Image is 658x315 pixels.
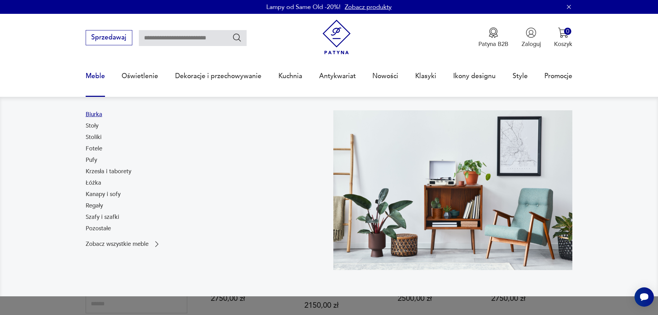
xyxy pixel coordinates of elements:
[453,60,496,92] a: Ikony designu
[554,27,572,48] button: 0Koszyk
[86,122,98,130] a: Stoły
[513,60,528,92] a: Style
[232,33,242,43] button: Szukaj
[564,28,571,35] div: 0
[522,40,541,48] p: Zaloguj
[86,35,132,41] a: Sprzedawaj
[478,27,508,48] button: Patyna B2B
[635,287,654,307] iframe: Smartsupp widget button
[478,40,508,48] p: Patyna B2B
[415,60,436,92] a: Klasyki
[478,27,508,48] a: Ikona medaluPatyna B2B
[372,60,398,92] a: Nowości
[122,60,158,92] a: Oświetlenie
[86,241,149,247] p: Zobacz wszystkie meble
[86,156,97,164] a: Pufy
[319,20,354,55] img: Patyna - sklep z meblami i dekoracjami vintage
[86,240,161,248] a: Zobacz wszystkie meble
[278,60,302,92] a: Kuchnia
[175,60,261,92] a: Dekoracje i przechowywanie
[345,3,392,11] a: Zobacz produkty
[86,213,119,221] a: Szafy i szafki
[544,60,572,92] a: Promocje
[86,133,102,141] a: Stoliki
[86,30,132,45] button: Sprzedawaj
[266,3,341,11] p: Lampy od Same Old -20%!
[86,60,105,92] a: Meble
[86,202,103,210] a: Regały
[86,179,101,187] a: Łóżka
[86,224,111,233] a: Pozostałe
[554,40,572,48] p: Koszyk
[558,27,569,38] img: Ikona koszyka
[86,145,102,153] a: Fotele
[488,27,499,38] img: Ikona medalu
[526,27,536,38] img: Ikonka użytkownika
[522,27,541,48] button: Zaloguj
[333,110,573,270] img: 969d9116629659dbb0bd4e745da535dc.jpg
[86,110,102,119] a: Biurka
[86,167,131,176] a: Krzesła i taborety
[86,190,121,198] a: Kanapy i sofy
[319,60,356,92] a: Antykwariat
